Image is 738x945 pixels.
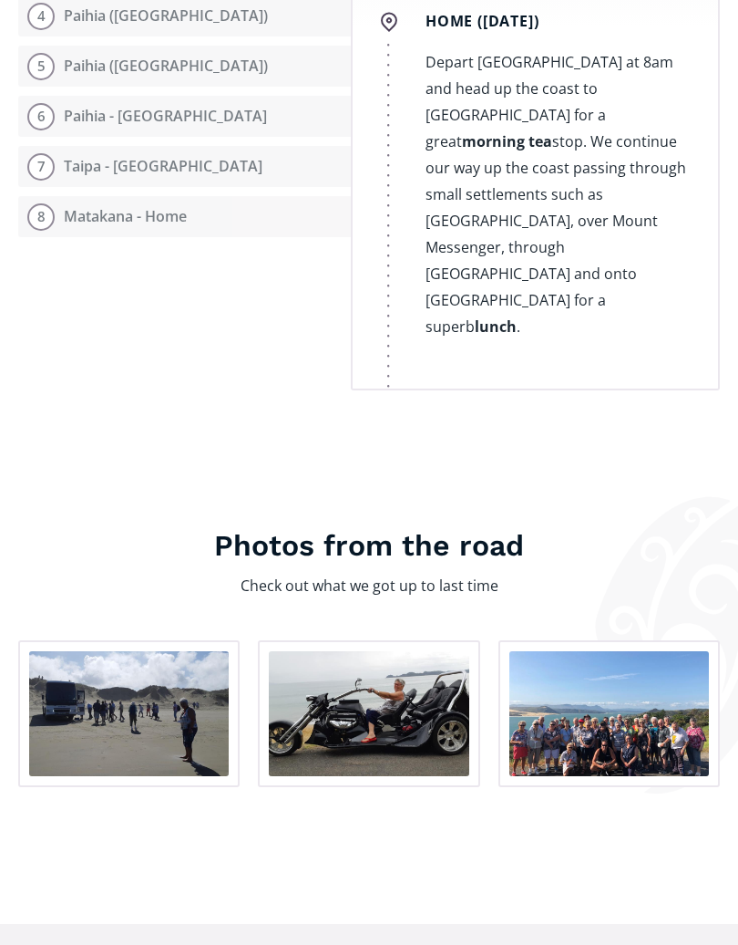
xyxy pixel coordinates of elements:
[18,47,351,88] button: 5Paihia ([GEOGRAPHIC_DATA])
[64,57,268,77] div: Paihia ([GEOGRAPHIC_DATA])
[462,132,552,152] strong: morning tea
[18,528,720,565] h3: Photos from the road
[425,359,691,386] p: ‍
[64,208,187,227] div: Matakana - Home
[425,13,691,32] h5: Home ([DATE])
[425,50,691,341] p: Depart [GEOGRAPHIC_DATA] at 8am and head up the coast to [GEOGRAPHIC_DATA] for a great stop. We c...
[27,154,55,182] div: 7
[64,7,268,26] div: Paihia ([GEOGRAPHIC_DATA])
[27,204,55,232] div: 8
[18,97,351,138] button: 6Paihia - [GEOGRAPHIC_DATA]
[64,108,267,127] div: Paihia - [GEOGRAPHIC_DATA]
[18,641,240,788] a: open lightbox
[27,4,55,31] div: 4
[498,641,720,788] a: open lightbox
[64,158,262,177] div: Taipa - [GEOGRAPHIC_DATA]
[27,104,55,131] div: 6
[18,147,351,188] button: 7Taipa - [GEOGRAPHIC_DATA]
[27,54,55,81] div: 5
[475,317,517,337] strong: lunch
[18,197,351,238] button: 8Matakana - Home
[258,641,479,788] a: open lightbox
[87,574,651,600] p: Check out what we got up to last time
